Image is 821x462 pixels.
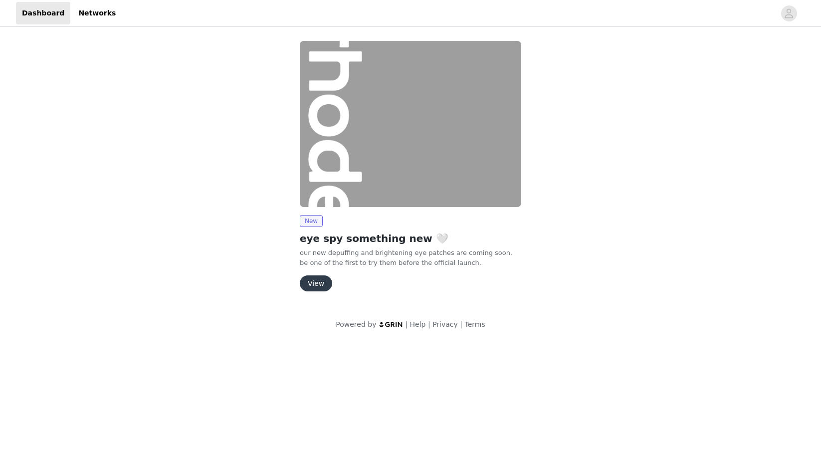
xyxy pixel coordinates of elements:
p: our new depuffing and brightening eye patches are coming soon. be one of the first to try them be... [300,248,521,267]
span: Powered by [336,320,376,328]
a: Terms [464,320,485,328]
a: Dashboard [16,2,70,24]
button: View [300,275,332,291]
h2: eye spy something new 🤍 [300,231,521,246]
a: Networks [72,2,122,24]
span: | [460,320,462,328]
a: Privacy [432,320,458,328]
a: Help [410,320,426,328]
span: | [406,320,408,328]
img: logo [379,321,404,328]
div: avatar [784,5,794,21]
span: | [428,320,430,328]
span: New [300,215,323,227]
a: View [300,280,332,287]
img: rhode skin [300,41,521,207]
